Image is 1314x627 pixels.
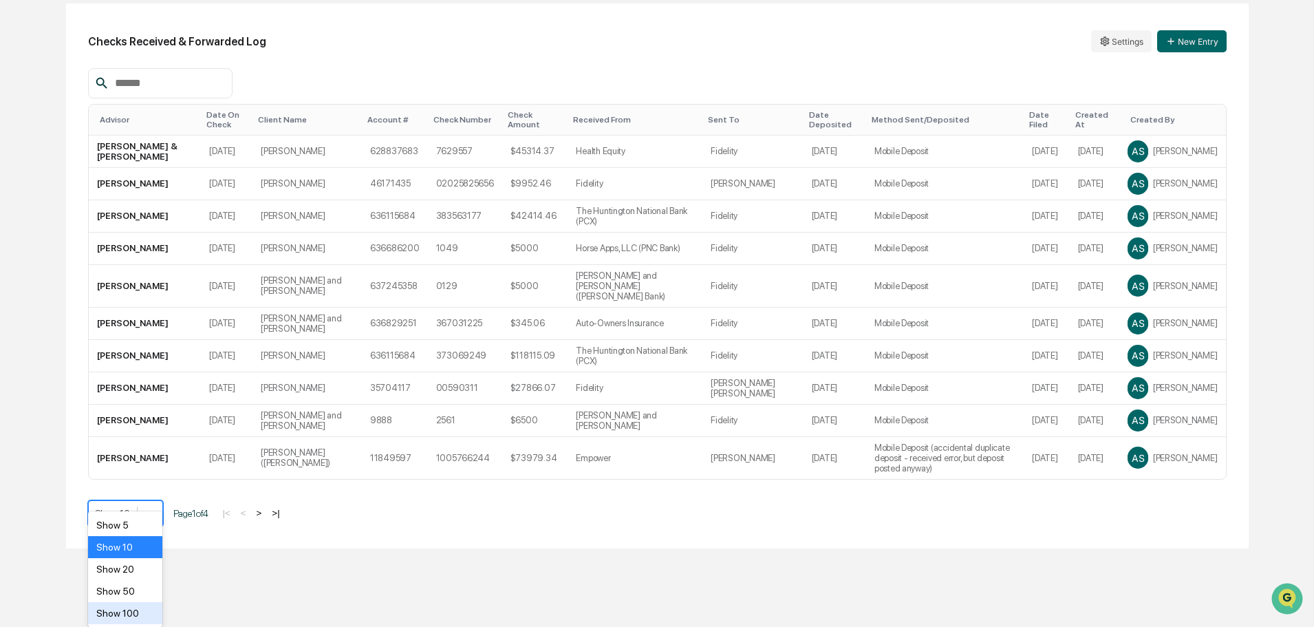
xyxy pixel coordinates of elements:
[1024,168,1069,200] td: [DATE]
[568,340,702,372] td: The Huntington National Bank (PCX)
[28,173,89,187] span: Preclearance
[88,558,163,580] div: Show 20
[1070,233,1120,265] td: [DATE]
[866,136,1024,168] td: Mobile Deposit
[1132,145,1144,157] span: AS
[809,110,861,129] div: Toggle SortBy
[1132,350,1144,361] span: AS
[1024,308,1069,340] td: [DATE]
[1024,372,1069,405] td: [DATE]
[362,437,428,479] td: 11849597
[568,200,702,233] td: The Huntington National Bank (PCX)
[1128,141,1217,162] div: [PERSON_NAME]
[1070,136,1120,168] td: [DATE]
[14,201,25,212] div: 🔎
[252,437,362,479] td: [PERSON_NAME] ([PERSON_NAME])
[428,136,502,168] td: 7629557
[362,168,428,200] td: 46171435
[1024,437,1069,479] td: [DATE]
[804,233,866,265] td: [DATE]
[872,115,1018,125] div: Toggle SortBy
[89,437,202,479] td: [PERSON_NAME]
[1132,280,1144,292] span: AS
[1132,210,1144,222] span: AS
[100,175,111,186] div: 🗄️
[428,372,502,405] td: 00590311
[362,265,428,308] td: 637245358
[702,265,803,308] td: Fidelity
[702,168,803,200] td: [PERSON_NAME]
[1128,346,1217,366] div: [PERSON_NAME]
[568,308,702,340] td: Auto-Owners Insurance
[502,405,568,437] td: $6500
[1270,582,1307,619] iframe: Open customer support
[804,265,866,308] td: [DATE]
[1070,437,1120,479] td: [DATE]
[702,200,803,233] td: Fidelity
[428,233,502,265] td: 1049
[89,308,202,340] td: [PERSON_NAME]
[1070,340,1120,372] td: [DATE]
[568,405,702,437] td: [PERSON_NAME] and [PERSON_NAME]
[428,168,502,200] td: 02025825656
[1128,410,1217,431] div: [PERSON_NAME]
[14,175,25,186] div: 🖐️
[367,115,422,125] div: Toggle SortBy
[89,136,202,168] td: [PERSON_NAME] & [PERSON_NAME]
[804,340,866,372] td: [DATE]
[866,437,1024,479] td: Mobile Deposit (accidental duplicate deposit - received error, but deposit posted anyway)
[428,265,502,308] td: 0129
[433,115,497,125] div: Toggle SortBy
[1029,110,1064,129] div: Toggle SortBy
[866,168,1024,200] td: Mobile Deposit
[428,340,502,372] td: 373069249
[252,507,266,519] button: >
[1128,275,1217,296] div: [PERSON_NAME]
[137,233,166,244] span: Pylon
[114,173,171,187] span: Attestations
[1157,30,1227,52] button: New Entry
[1024,265,1069,308] td: [DATE]
[708,115,797,125] div: Toggle SortBy
[8,168,94,193] a: 🖐️Preclearance
[362,340,428,372] td: 636115684
[1091,30,1152,52] button: Settings
[88,514,163,536] div: Show 5
[502,265,568,308] td: $5000
[362,136,428,168] td: 628837683
[702,340,803,372] td: Fidelity
[428,308,502,340] td: 367031225
[362,308,428,340] td: 636829251
[201,372,252,405] td: [DATE]
[362,372,428,405] td: 35704117
[252,168,362,200] td: [PERSON_NAME]
[866,308,1024,340] td: Mobile Deposit
[702,372,803,405] td: [PERSON_NAME] [PERSON_NAME]
[1128,206,1217,226] div: [PERSON_NAME]
[201,405,252,437] td: [DATE]
[502,437,568,479] td: $73979.34
[1070,405,1120,437] td: [DATE]
[568,136,702,168] td: Health Equity
[804,136,866,168] td: [DATE]
[89,340,202,372] td: [PERSON_NAME]
[206,110,247,129] div: Toggle SortBy
[362,233,428,265] td: 636686200
[1070,168,1120,200] td: [DATE]
[88,536,163,558] div: Show 10
[804,308,866,340] td: [DATE]
[14,29,250,51] p: How can we help?
[201,168,252,200] td: [DATE]
[201,233,252,265] td: [DATE]
[252,340,362,372] td: [PERSON_NAME]
[568,265,702,308] td: [PERSON_NAME] and [PERSON_NAME] ([PERSON_NAME] Bank)
[1132,178,1144,189] span: AS
[1075,110,1114,129] div: Toggle SortBy
[89,405,202,437] td: [PERSON_NAME]
[89,372,202,405] td: [PERSON_NAME]
[1070,308,1120,340] td: [DATE]
[502,136,568,168] td: $45314.37
[362,405,428,437] td: 9888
